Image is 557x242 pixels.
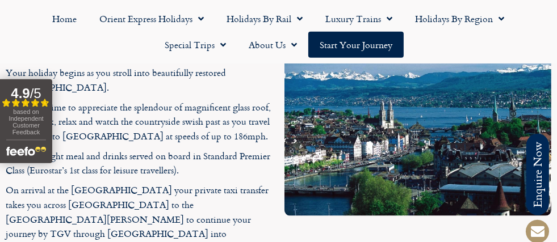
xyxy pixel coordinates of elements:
a: Start your Journey [308,32,404,58]
a: About Us [237,32,308,58]
p: Enjoy the light meal and drinks served on board in Standard Premier Class (Eurostar’s 1st class f... [6,149,273,178]
a: Home [41,6,89,32]
a: Luxury Trains [315,6,404,32]
a: Orient Express Holidays [89,6,216,32]
nav: Menu [6,6,551,58]
a: Holidays by Region [404,6,516,32]
p: Your holiday begins as you stroll into beautifully restored [GEOGRAPHIC_DATA]. [6,66,273,95]
p: Take your time to appreciate the splendour of magnificent glass roof, then sit back, relax and wa... [6,100,273,144]
a: Special Trips [153,32,237,58]
a: Holidays by Rail [216,6,315,32]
